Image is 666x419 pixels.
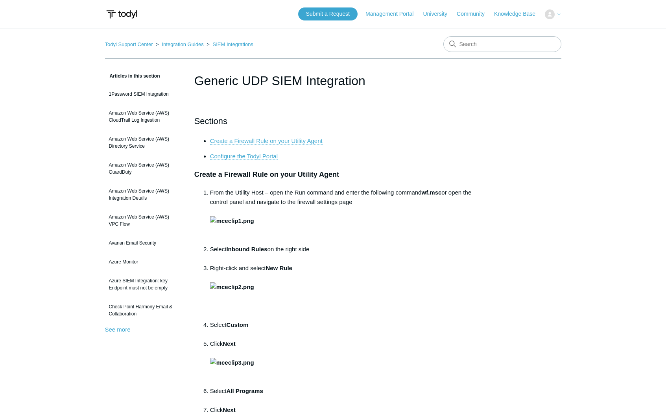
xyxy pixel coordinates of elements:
a: Community [457,10,493,18]
li: Integration Guides [154,41,205,47]
a: Management Portal [365,10,421,18]
h1: Generic UDP SIEM Integration [194,71,472,90]
a: Avanan Email Security [105,235,183,250]
a: Azure SIEM Integration: key Endpoint must not be empty [105,273,183,295]
a: Create a Firewall Rule on your Utility Agent [210,137,323,145]
img: mceclip1.png [210,216,254,226]
a: Amazon Web Service (AWS) GuardDuty [105,158,183,180]
strong: Custom [226,321,248,328]
img: Todyl Support Center Help Center home page [105,7,138,22]
input: Search [443,36,561,52]
li: Select on the right side [210,245,472,263]
a: Todyl Support Center [105,41,153,47]
a: University [423,10,455,18]
a: Integration Guides [162,41,203,47]
li: Select [210,386,472,405]
a: Amazon Web Service (AWS) CloudTrail Log Ingestion [105,106,183,128]
a: Amazon Web Service (AWS) VPC Flow [105,209,183,232]
h3: Create a Firewall Rule on your Utility Agent [194,169,472,180]
a: Amazon Web Service (AWS) Integration Details [105,184,183,206]
img: mceclip2.png [210,282,254,292]
strong: Inbound Rules [226,246,267,252]
li: Select [210,320,472,339]
a: Amazon Web Service (AWS) Directory Service [105,132,183,154]
a: Submit a Request [298,7,358,20]
strong: New Rule [266,265,292,271]
strong: wf.msc [421,189,441,196]
a: Configure the Todyl Portal [210,153,278,160]
a: Knowledge Base [494,10,543,18]
img: mceclip3.png [210,358,254,367]
span: Articles in this section [105,73,160,79]
h2: Sections [194,114,472,128]
li: From the Utility Host – open the Run command and enter the following command or open the control ... [210,188,472,245]
li: SIEM Integrations [205,41,253,47]
li: Click [210,339,472,386]
a: Check Point Harmony Email & Collaboration [105,299,183,321]
strong: All Programs [226,387,263,394]
a: 1Password SIEM Integration [105,87,183,102]
a: Azure Monitor [105,254,183,269]
li: Todyl Support Center [105,41,155,47]
a: See more [105,326,131,333]
a: SIEM Integrations [213,41,253,47]
li: Right-click and select [210,263,472,320]
strong: Next [210,340,254,366]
